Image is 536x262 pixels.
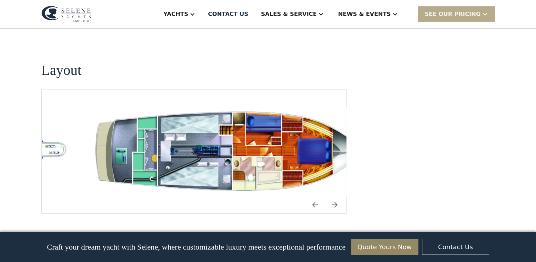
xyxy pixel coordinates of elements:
[41,62,81,78] h2: Layout
[81,107,374,196] div: 4 / 5
[422,239,489,255] a: Contact Us
[326,196,343,213] img: icon
[306,196,323,213] img: icon
[261,10,317,18] div: Sales & Service
[47,242,345,252] p: Craft your dream yacht with Selene, where customizable luxury meets exceptional performance
[338,10,391,18] div: News & EVENTS
[41,6,91,22] img: logo
[326,196,343,213] a: Next slide
[425,10,481,18] div: SEE Our Pricing
[208,10,248,18] div: Contact US
[306,196,323,213] a: Previous slide
[1,242,113,261] span: Tick the box below to receive occasional updates, exclusive offers, and VIP access via text message.
[81,107,374,196] a: open lightbox
[163,10,188,18] div: Yachts
[418,6,495,22] div: SEE Our Pricing
[351,239,418,255] a: Quote Yours Now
